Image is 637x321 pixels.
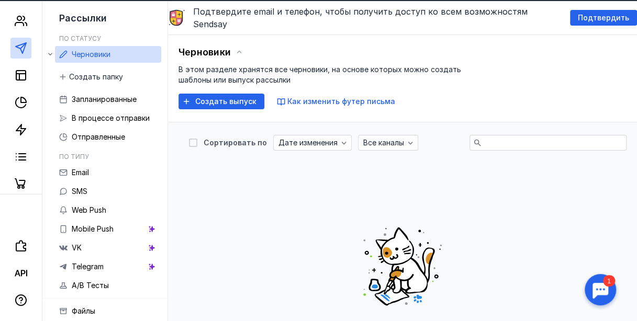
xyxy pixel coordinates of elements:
button: Все каналы [358,135,418,151]
span: VK [72,243,82,252]
div: 1 [24,6,36,18]
span: Mobile Push [72,224,114,233]
span: В этом разделе хранятся все черновики, на основе которых можно создать шаблоны или выпуск рассылки [178,65,461,84]
a: В процессе отправки [55,110,161,127]
a: VK [55,239,161,256]
a: Отправленные [55,129,161,145]
span: Рассылки [59,13,107,24]
span: Telegram [72,262,104,271]
a: Файлы [55,303,161,319]
span: Черновики [178,47,231,58]
span: Подтвердите email и телефон, чтобы получить доступ ко всем возможностям Sendsay [193,6,528,29]
button: Подтвердить [570,10,637,26]
a: SMS [55,183,161,200]
button: Создать папку [55,69,128,85]
a: Web Push [55,202,161,219]
a: Запланированные [55,91,161,108]
a: Mobile Push [55,221,161,237]
span: Файлы [72,306,95,315]
div: Сортировать по [204,139,267,146]
span: Создать папку [69,73,123,82]
span: Подтвердить [578,14,629,22]
span: Создать выпуск [195,97,256,106]
button: Создать выпуск [178,94,264,109]
span: Отправленные [72,132,125,141]
span: В процессе отправки [72,113,150,122]
span: Черновики [72,50,110,59]
span: Запланированные [72,95,137,104]
a: Email [55,164,161,181]
a: A/B Тесты [55,277,161,294]
h5: По типу [59,153,89,160]
span: Как изменить футер письма [287,97,395,106]
a: Черновики [55,46,161,63]
span: Дате изменения [278,139,338,147]
span: Email [72,168,89,177]
span: Все каналы [363,139,404,147]
span: A/B Тесты [72,281,109,290]
button: Дате изменения [273,135,352,151]
button: Как изменить футер письма [277,96,395,107]
span: SMS [72,187,87,196]
a: Telegram [55,258,161,275]
span: Web Push [72,205,106,214]
h5: По статусу [59,35,101,42]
